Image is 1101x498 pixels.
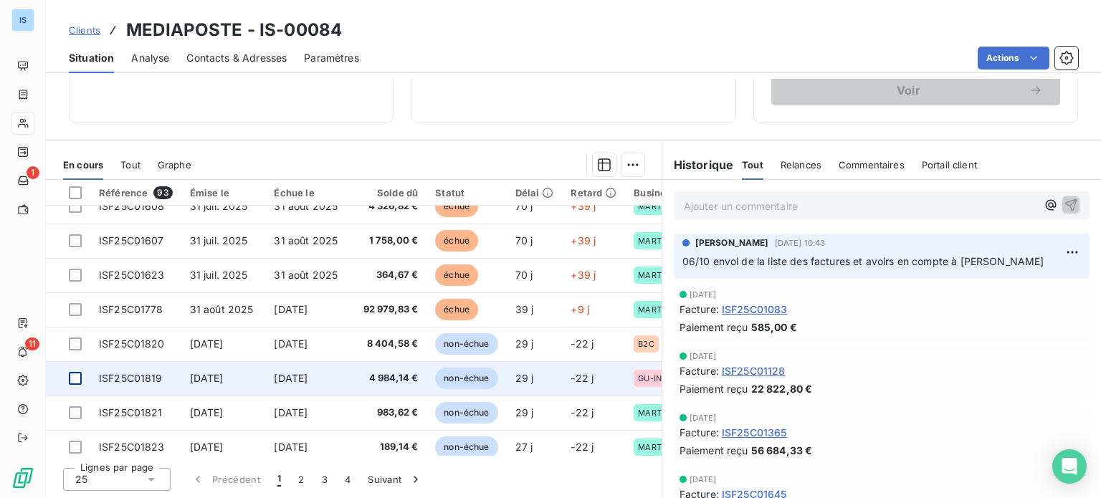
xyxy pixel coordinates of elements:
[274,187,340,198] div: Échue le
[190,303,254,315] span: 31 août 2025
[722,302,788,317] span: ISF25C01083
[751,381,813,396] span: 22 822,80 €
[435,333,497,355] span: non-échue
[190,337,224,350] span: [DATE]
[571,269,596,281] span: +39 j
[69,23,100,37] a: Clients
[269,464,290,494] button: 1
[680,320,748,335] span: Paiement reçu
[435,436,497,458] span: non-échue
[788,85,1029,96] span: Voir
[680,363,719,378] span: Facture :
[781,159,821,171] span: Relances
[336,464,359,494] button: 4
[638,374,691,383] span: GU-INDIRECT
[69,24,100,36] span: Clients
[435,264,478,286] span: échue
[274,303,308,315] span: [DATE]
[99,269,165,281] span: ISF25C01623
[190,200,248,212] span: 31 juil. 2025
[357,440,418,454] span: 189,14 €
[182,464,269,494] button: Précédent
[190,269,248,281] span: 31 juil. 2025
[290,464,313,494] button: 2
[304,51,359,65] span: Paramètres
[357,337,418,351] span: 8 404,58 €
[571,200,596,212] span: +39 j
[99,186,173,199] div: Référence
[274,406,308,418] span: [DATE]
[634,187,698,198] div: Business Unit
[99,200,165,212] span: ISF25C01608
[690,475,717,484] span: [DATE]
[435,368,497,389] span: non-échue
[690,352,717,360] span: [DATE]
[515,269,533,281] span: 70 j
[775,239,826,247] span: [DATE] 10:43
[274,234,338,246] span: 31 août 2025
[313,464,336,494] button: 3
[571,337,594,350] span: -22 j
[695,236,769,249] span: [PERSON_NAME]
[435,196,478,217] span: échue
[638,236,678,245] span: MARTECH
[571,234,596,246] span: +39 j
[638,408,678,417] span: MARTECH
[126,17,342,43] h3: MEDIAPOSTE - IS-00084
[680,425,719,440] span: Facture :
[1052,449,1087,484] div: Open Intercom Messenger
[515,406,534,418] span: 29 j
[435,402,497,423] span: non-échue
[515,441,533,453] span: 27 j
[99,441,165,453] span: ISF25C01823
[357,406,418,420] span: 983,62 €
[99,406,163,418] span: ISF25C01821
[435,299,478,320] span: échue
[99,372,163,384] span: ISF25C01819
[515,234,533,246] span: 70 j
[435,187,497,198] div: Statut
[682,255,1044,267] span: 06/10 envoi de la liste des factures et avoirs en compte à [PERSON_NAME]
[357,371,418,386] span: 4 984,14 €
[274,200,338,212] span: 31 août 2025
[274,269,338,281] span: 31 août 2025
[99,337,165,350] span: ISF25C01820
[131,51,169,65] span: Analyse
[638,305,678,314] span: MARTECH
[680,443,748,458] span: Paiement reçu
[571,406,594,418] span: -22 j
[27,166,39,179] span: 1
[190,234,248,246] span: 31 juil. 2025
[922,159,977,171] span: Portail client
[11,466,34,489] img: Logo LeanPay
[274,441,308,453] span: [DATE]
[190,406,224,418] span: [DATE]
[515,303,534,315] span: 39 j
[99,234,164,246] span: ISF25C01607
[515,337,534,350] span: 29 j
[357,268,418,282] span: 364,67 €
[680,381,748,396] span: Paiement reçu
[742,159,763,171] span: Tout
[190,441,224,453] span: [DATE]
[751,320,797,335] span: 585,00 €
[680,302,719,317] span: Facture :
[158,159,191,171] span: Graphe
[357,302,418,317] span: 92 979,83 €
[751,443,813,458] span: 56 684,33 €
[638,443,678,451] span: MARTECH
[186,51,287,65] span: Contacts & Adresses
[99,303,163,315] span: ISF25C01778
[571,441,594,453] span: -22 j
[63,159,103,171] span: En cours
[357,187,418,198] div: Solde dû
[120,159,140,171] span: Tout
[515,372,534,384] span: 29 j
[571,372,594,384] span: -22 j
[69,51,114,65] span: Situation
[274,337,308,350] span: [DATE]
[435,230,478,252] span: échue
[357,199,418,214] span: 4 326,82 €
[771,75,1060,105] button: Voir
[11,9,34,32] div: IS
